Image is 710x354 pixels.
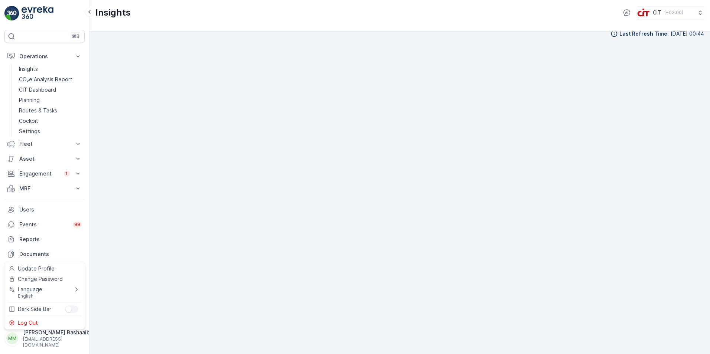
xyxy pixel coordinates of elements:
[18,293,42,299] span: English
[19,86,56,94] p: CIT Dashboard
[72,33,79,39] p: ⌘B
[19,250,82,258] p: Documents
[16,126,85,137] a: Settings
[19,236,82,243] p: Reports
[18,319,38,327] span: Log Out
[6,332,18,344] div: MM
[22,6,53,21] img: logo_light-DOdMpM7g.png
[74,222,80,227] p: 99
[16,64,85,74] a: Insights
[19,221,68,228] p: Events
[4,151,85,166] button: Asset
[19,96,40,104] p: Planning
[19,107,57,114] p: Routes & Tasks
[4,202,85,217] a: Users
[23,329,90,336] p: [PERSON_NAME].Bashaaib
[4,137,85,151] button: Fleet
[19,170,59,177] p: Engagement
[65,171,68,177] p: 1
[18,265,55,272] span: Update Profile
[95,7,131,19] p: Insights
[19,65,38,73] p: Insights
[18,275,63,283] span: Change Password
[619,30,669,37] p: Last Refresh Time :
[19,128,40,135] p: Settings
[18,286,42,293] span: Language
[19,155,70,163] p: Asset
[4,329,85,348] button: MM[PERSON_NAME].Bashaaib[EMAIL_ADDRESS][DOMAIN_NAME]
[664,10,683,16] p: ( +03:00 )
[16,105,85,116] a: Routes & Tasks
[23,336,90,348] p: [EMAIL_ADDRESS][DOMAIN_NAME]
[4,232,85,247] a: Reports
[637,6,704,19] button: CIT(+03:00)
[4,247,85,262] a: Documents
[671,30,704,37] p: [DATE] 00:44
[16,95,85,105] a: Planning
[16,74,85,85] a: CO₂e Analysis Report
[4,217,85,232] a: Events99
[637,9,650,17] img: cit-logo_pOk6rL0.png
[19,53,70,60] p: Operations
[19,76,72,83] p: CO₂e Analysis Report
[19,140,70,148] p: Fleet
[19,206,82,213] p: Users
[16,116,85,126] a: Cockpit
[16,85,85,95] a: CIT Dashboard
[653,9,661,16] p: CIT
[18,305,51,313] span: Dark Side Bar
[4,49,85,64] button: Operations
[4,262,85,330] ul: Menu
[19,185,70,192] p: MRF
[4,166,85,181] button: Engagement1
[4,181,85,196] button: MRF
[19,117,38,125] p: Cockpit
[4,6,19,21] img: logo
